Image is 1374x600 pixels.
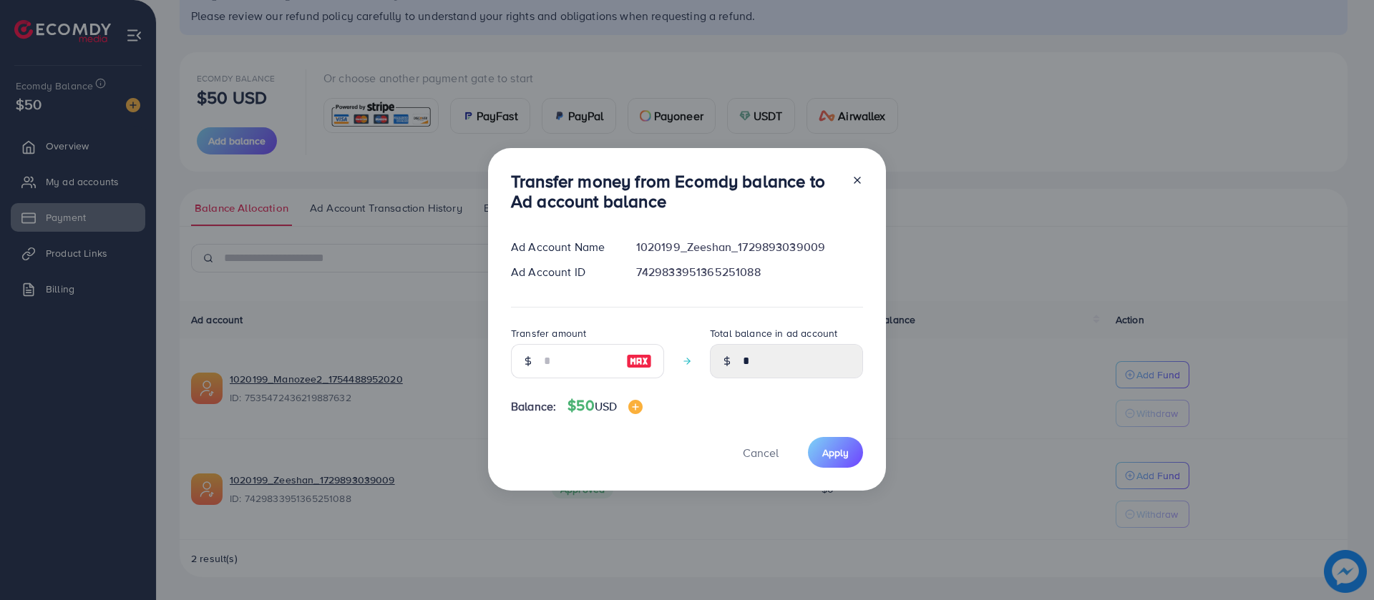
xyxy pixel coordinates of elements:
label: Transfer amount [511,326,586,340]
h4: $50 [567,397,643,415]
span: Cancel [743,445,779,461]
span: Balance: [511,398,556,415]
h3: Transfer money from Ecomdy balance to Ad account balance [511,171,840,212]
div: Ad Account Name [500,239,625,255]
button: Apply [808,437,863,468]
span: Apply [822,446,849,460]
button: Cancel [725,437,796,468]
div: 7429833951365251088 [625,264,874,280]
img: image [628,400,643,414]
div: 1020199_Zeeshan_1729893039009 [625,239,874,255]
span: USD [595,398,617,414]
div: Ad Account ID [500,264,625,280]
img: image [626,353,652,370]
label: Total balance in ad account [710,326,837,340]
